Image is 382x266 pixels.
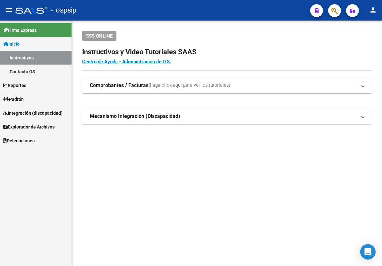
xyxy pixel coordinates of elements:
strong: Mecanismo Integración (Discapacidad) [90,113,180,120]
a: Centro de Ayuda - Administración de O.S. [82,59,171,65]
span: Firma Express [3,27,37,34]
span: Reportes [3,82,26,89]
h2: Instructivos y Video Tutoriales SAAS [82,46,372,58]
mat-expansion-panel-header: Comprobantes / Facturas(haga click aquí para ver los tutoriales) [82,78,372,93]
span: Delegaciones [3,137,35,144]
mat-expansion-panel-header: Mecanismo Integración (Discapacidad) [82,109,372,124]
strong: Comprobantes / Facturas [90,82,149,89]
span: Inicio [3,40,20,48]
span: - ospsip [51,3,76,17]
div: Open Intercom Messenger [360,244,376,260]
button: SSS ONLINE [82,31,116,41]
span: Integración (discapacidad) [3,110,63,117]
span: Padrón [3,96,24,103]
mat-icon: person [369,6,377,14]
mat-icon: menu [5,6,13,14]
span: SSS ONLINE [86,33,113,39]
span: Explorador de Archivos [3,123,55,130]
span: (haga click aquí para ver los tutoriales) [149,82,230,89]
